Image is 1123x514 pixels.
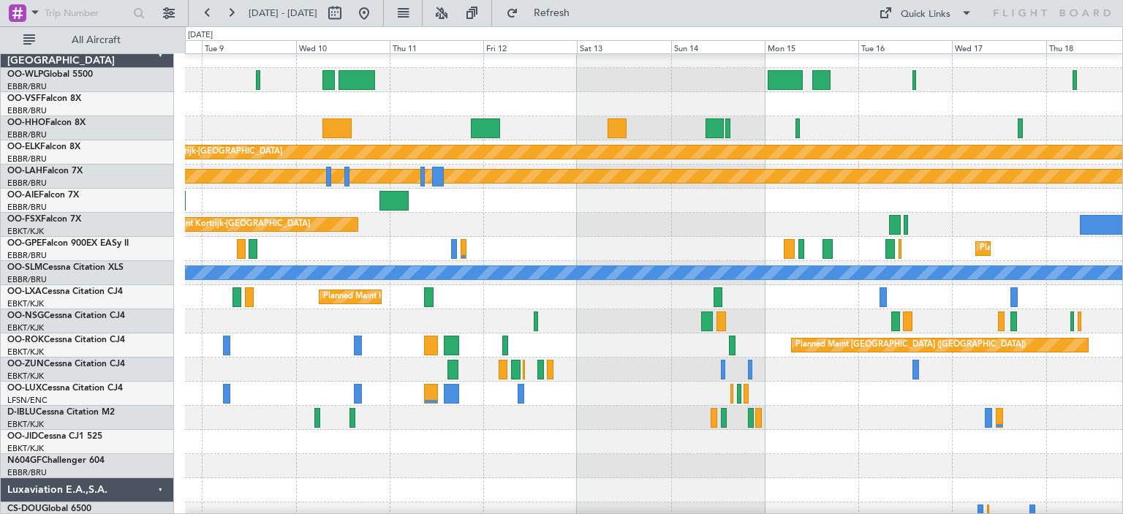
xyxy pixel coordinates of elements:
[7,287,42,296] span: OO-LXA
[7,274,47,285] a: EBBR/BRU
[7,419,44,430] a: EBKT/KJK
[483,40,577,53] div: Fri 12
[7,202,47,213] a: EBBR/BRU
[7,191,79,200] a: OO-AIEFalcon 7X
[7,298,44,309] a: EBKT/KJK
[7,384,123,393] a: OO-LUXCessna Citation CJ4
[7,94,41,103] span: OO-VSF
[202,40,295,53] div: Tue 9
[7,143,40,151] span: OO-ELK
[871,1,980,25] button: Quick Links
[7,360,44,369] span: OO-ZUN
[7,215,41,224] span: OO-FSX
[7,322,44,333] a: EBKT/KJK
[7,432,102,441] a: OO-JIDCessna CJ1 525
[7,360,125,369] a: OO-ZUNCessna Citation CJ4
[7,408,115,417] a: D-IBLUCessna Citation M2
[323,286,494,308] div: Planned Maint Kortrijk-[GEOGRAPHIC_DATA]
[7,395,48,406] a: LFSN/ENC
[7,129,47,140] a: EBBR/BRU
[577,40,670,53] div: Sat 13
[7,287,123,296] a: OO-LXACessna Citation CJ4
[952,40,1046,53] div: Wed 17
[7,311,44,320] span: OO-NSG
[7,143,80,151] a: OO-ELKFalcon 8X
[7,263,42,272] span: OO-SLM
[38,35,154,45] span: All Aircraft
[7,118,45,127] span: OO-HHO
[7,408,36,417] span: D-IBLU
[7,167,42,175] span: OO-LAH
[7,432,38,441] span: OO-JID
[499,1,587,25] button: Refresh
[7,154,47,165] a: EBBR/BRU
[7,239,129,248] a: OO-GPEFalcon 900EX EASy II
[112,141,282,163] div: Planned Maint Kortrijk-[GEOGRAPHIC_DATA]
[7,311,125,320] a: OO-NSGCessna Citation CJ4
[901,7,950,22] div: Quick Links
[188,29,213,42] div: [DATE]
[7,215,81,224] a: OO-FSXFalcon 7X
[140,213,310,235] div: Planned Maint Kortrijk-[GEOGRAPHIC_DATA]
[7,384,42,393] span: OO-LUX
[16,29,159,52] button: All Aircraft
[7,371,44,382] a: EBKT/KJK
[765,40,858,53] div: Mon 15
[521,8,583,18] span: Refresh
[7,263,124,272] a: OO-SLMCessna Citation XLS
[7,456,105,465] a: N604GFChallenger 604
[858,40,952,53] div: Tue 16
[7,336,125,344] a: OO-ROKCessna Citation CJ4
[7,94,81,103] a: OO-VSFFalcon 8X
[7,178,47,189] a: EBBR/BRU
[7,118,86,127] a: OO-HHOFalcon 8X
[7,456,42,465] span: N604GF
[7,336,44,344] span: OO-ROK
[7,226,44,237] a: EBKT/KJK
[390,40,483,53] div: Thu 11
[45,2,129,24] input: Trip Number
[296,40,390,53] div: Wed 10
[7,167,83,175] a: OO-LAHFalcon 7X
[7,250,47,261] a: EBBR/BRU
[7,504,91,513] a: CS-DOUGlobal 6500
[7,467,47,478] a: EBBR/BRU
[671,40,765,53] div: Sun 14
[7,191,39,200] span: OO-AIE
[7,347,44,358] a: EBKT/KJK
[7,81,47,92] a: EBBR/BRU
[795,334,1026,356] div: Planned Maint [GEOGRAPHIC_DATA] ([GEOGRAPHIC_DATA])
[7,70,93,79] a: OO-WLPGlobal 5500
[249,7,317,20] span: [DATE] - [DATE]
[7,105,47,116] a: EBBR/BRU
[7,70,43,79] span: OO-WLP
[7,504,42,513] span: CS-DOU
[7,239,42,248] span: OO-GPE
[7,443,44,454] a: EBKT/KJK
